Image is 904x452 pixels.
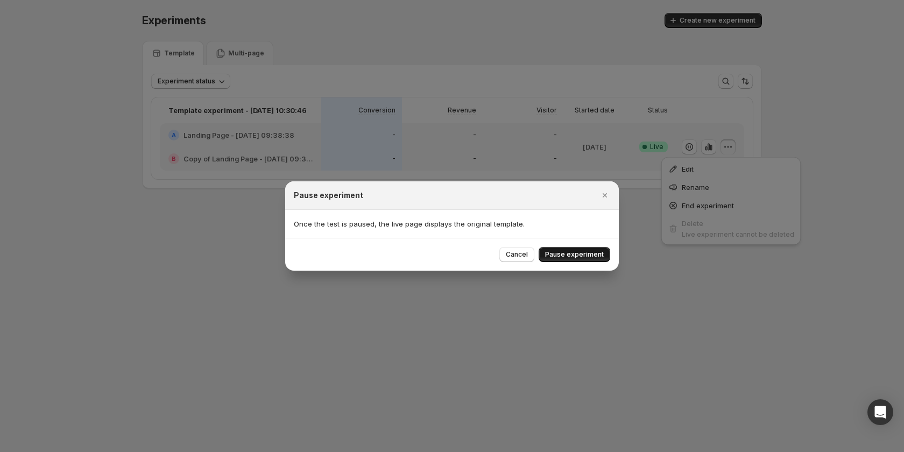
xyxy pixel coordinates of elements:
button: Close [597,188,612,203]
button: Cancel [499,247,534,262]
span: Pause experiment [545,250,604,259]
h2: Pause experiment [294,190,363,201]
span: Cancel [506,250,528,259]
p: Once the test is paused, the live page displays the original template. [294,218,610,229]
button: Pause experiment [539,247,610,262]
div: Open Intercom Messenger [867,399,893,425]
